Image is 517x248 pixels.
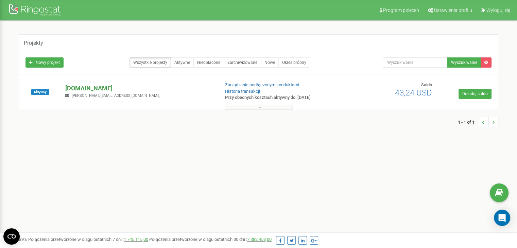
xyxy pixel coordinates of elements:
a: Zarządzanie podłączonymi produktami [225,82,299,87]
span: Połączenia przetworzone w ciągu ostatnich 7 dni : [28,237,148,242]
nav: ... [458,110,498,134]
span: Połączenia przetworzone w ciągu ostatnich 30 dni : [149,237,272,242]
a: 1 745 115,00 [124,237,148,242]
span: Program poleceń [383,7,419,13]
p: Przy obecnych kosztach aktywny do: [DATE] [225,94,334,101]
a: Historia transakcji [225,89,260,94]
span: Ustawienia profilu [434,7,472,13]
a: Nowy projekt [25,57,64,68]
span: 43,24 USD [395,88,432,98]
a: 7 382 453,00 [247,237,272,242]
span: Wyloguj się [486,7,510,13]
p: [DOMAIN_NAME] [65,84,214,93]
a: Zarchiwizowane [224,57,261,68]
span: 1 - 1 of 1 [458,117,478,127]
a: Nieopłacone [193,57,224,68]
span: Saldo [421,82,432,87]
a: Wszystkie projekty [130,57,171,68]
a: Nowe [261,57,279,68]
span: Aktywny [31,89,49,95]
button: Open CMP widget [3,228,20,245]
span: [PERSON_NAME][EMAIL_ADDRESS][DOMAIN_NAME] [72,93,160,98]
h5: Projekty [24,40,43,46]
a: Aktywne [171,57,194,68]
input: Wyszukiwanie [383,57,448,68]
div: Open Intercom Messenger [494,210,510,226]
a: Doładuj saldo [459,89,492,99]
button: Wyszukiwanie [447,57,481,68]
a: Okres próbny [278,57,310,68]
